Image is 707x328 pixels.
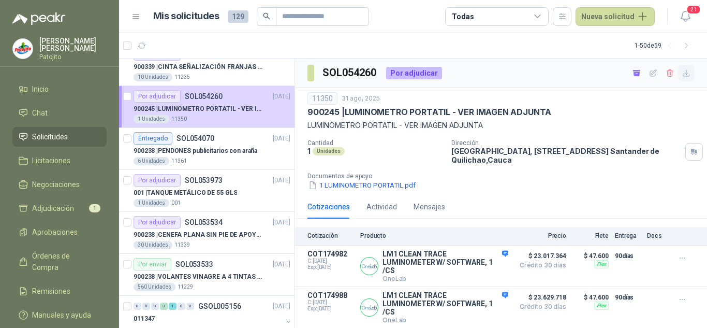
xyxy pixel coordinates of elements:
p: GSOL005156 [198,303,241,310]
a: Órdenes de Compra [12,246,107,277]
a: Chat [12,103,107,123]
div: Flex [594,302,609,310]
div: 1 Unidades [134,115,169,123]
h3: SOL054260 [322,65,378,81]
div: 560 Unidades [134,283,175,291]
div: Todas [452,11,474,22]
p: LM1 CLEAN TRACE LUMINOMETER W/ SOFTWARE, 1 /CS [382,291,508,316]
p: 31 ago, 2025 [342,94,380,104]
span: Aprobaciones [32,226,78,238]
p: Docs [647,232,668,239]
div: 1 - 50 de 59 [635,37,695,54]
div: Mensajes [414,201,445,212]
div: 1 Unidades [134,199,169,207]
span: Inicio [32,83,49,95]
div: Por adjudicar [134,90,181,103]
p: [PERSON_NAME] [PERSON_NAME] [39,37,107,52]
div: Por enviar [134,258,171,270]
div: Actividad [366,201,397,212]
a: Por enviarSOL053533[DATE] 900238 |VOLANTES VINAGRE A 4 TINTAS EN PROPALCOTE VER ARCHIVO ADJUNTO56... [119,254,294,296]
span: Exp: [DATE] [307,306,354,312]
a: Remisiones [12,281,107,301]
a: Licitaciones [12,151,107,170]
p: Cantidad [307,139,443,147]
p: 11350 [171,115,187,123]
span: Remisiones [32,286,70,297]
span: search [263,12,270,20]
span: Crédito 30 días [514,262,566,268]
p: SOL053534 [185,219,223,226]
p: 90 días [615,250,641,262]
p: 001 [171,199,181,207]
a: Adjudicación1 [12,198,107,218]
img: Logo peakr [12,12,65,25]
a: Manuales y ayuda [12,305,107,325]
span: $ 23.629.718 [514,291,566,304]
p: Precio [514,232,566,239]
p: [DATE] [273,218,290,227]
a: Inicio [12,79,107,99]
p: Entrega [615,232,641,239]
p: 900238 | PENDONES publicitarios con araña [134,146,257,156]
p: SOL053973 [185,177,223,184]
p: 11339 [174,241,190,249]
p: 001 | TANQUE METÁLICO DE 55 GLS [134,188,237,198]
div: 0 [151,303,159,310]
p: 900238 | CENEFA PLANA SIN PIE DE APOYO DE ACUERDO A LA IMAGEN ADJUNTA [134,230,262,240]
span: Adjudicación [32,203,74,214]
div: 0 [134,303,141,310]
p: SOL053533 [175,261,213,268]
h1: Mis solicitudes [153,9,219,24]
span: 1 [89,204,100,212]
p: 1 [307,147,311,155]
p: [DATE] [273,302,290,311]
p: COT174988 [307,291,354,300]
p: Documentos de apoyo [307,173,703,180]
a: Solicitudes [12,127,107,147]
a: Aprobaciones [12,222,107,242]
div: Por adjudicar [386,67,442,79]
div: 6 Unidades [134,157,169,165]
div: 30 Unidades [134,241,172,249]
div: 11350 [307,92,337,105]
div: Unidades [313,147,345,155]
p: 11235 [174,73,190,81]
p: 011347 [134,314,155,324]
span: Licitaciones [32,155,70,166]
p: 11229 [178,283,193,291]
p: OneLab [382,316,508,324]
span: Órdenes de Compra [32,250,97,273]
a: Negociaciones [12,175,107,194]
span: Chat [32,107,48,119]
button: 21 [676,7,695,26]
p: OneLab [382,275,508,282]
button: Nueva solicitud [576,7,655,26]
div: 3 [160,303,168,310]
div: Cotizaciones [307,201,350,212]
span: Solicitudes [32,131,68,142]
p: 900245 | LUMINOMETRO PORTATIL - VER IMAGEN ADJUNTA [134,104,262,114]
div: 10 Unidades [134,73,172,81]
div: 1 [169,303,176,310]
img: Company Logo [361,258,378,275]
a: Por adjudicarSOL054260[DATE] 900245 |LUMINOMETRO PORTATIL - VER IMAGEN ADJUNTA1 Unidades11350 [119,86,294,128]
button: 1 LUMINOMETRO PORTATIL.pdf [307,180,417,191]
span: $ 23.017.364 [514,250,566,262]
a: EntregadoSOL054070[DATE] 900238 |PENDONES publicitarios con araña6 Unidades11361 [119,128,294,170]
p: Producto [360,232,508,239]
div: Por adjudicar [134,174,181,187]
p: COT174982 [307,250,354,258]
span: C: [DATE] [307,300,354,306]
p: 900238 | VOLANTES VINAGRE A 4 TINTAS EN PROPALCOTE VER ARCHIVO ADJUNTO [134,272,262,282]
span: Negociaciones [32,179,80,190]
span: Crédito 30 días [514,304,566,310]
span: C: [DATE] [307,258,354,264]
span: 129 [228,10,248,23]
p: SOL054070 [176,135,214,142]
p: LM1 CLEAN TRACE LUMINOMETER W/ SOFTWARE, 1 /CS [382,250,508,275]
div: Por adjudicar [134,216,181,229]
div: 0 [178,303,185,310]
p: Flete [572,232,609,239]
p: [DATE] [273,176,290,186]
p: 90 días [615,291,641,304]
